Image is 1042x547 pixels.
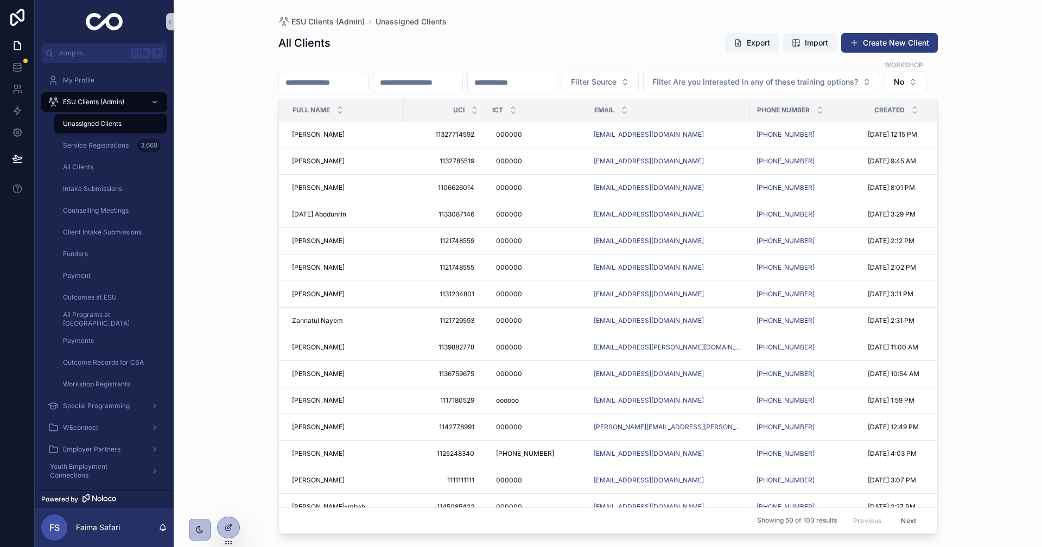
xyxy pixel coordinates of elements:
[757,370,815,378] a: [PHONE_NUMBER]
[63,310,156,328] span: All Programs at [GEOGRAPHIC_DATA]
[594,130,704,139] a: [EMAIL_ADDRESS][DOMAIN_NAME]
[496,343,522,352] span: 000000
[410,392,479,409] a: 1117180529
[63,423,98,432] span: WEconnect
[757,183,861,192] a: [PHONE_NUMBER]
[292,423,345,431] span: [PERSON_NAME]
[868,263,916,272] span: [DATE] 2:02 PM
[757,130,861,139] a: [PHONE_NUMBER]
[594,370,704,378] a: [EMAIL_ADDRESS][DOMAIN_NAME]
[757,423,815,431] a: [PHONE_NUMBER]
[292,130,345,139] span: [PERSON_NAME]
[496,210,522,219] span: 000000
[293,106,330,115] span: Full Name
[292,503,397,511] a: [PERSON_NAME]-mbah
[868,449,917,458] span: [DATE] 4:03 PM
[594,343,744,352] a: [EMAIL_ADDRESS][PERSON_NAME][DOMAIN_NAME]
[757,237,861,245] a: [PHONE_NUMBER]
[63,445,120,454] span: Employer Partners
[50,462,142,480] span: Youth Employment Connections
[492,179,581,196] a: 000000
[757,423,861,431] a: [PHONE_NUMBER]
[54,353,167,372] a: Outcome Records for CSA
[594,157,744,166] a: [EMAIL_ADDRESS][DOMAIN_NAME]
[278,35,331,50] h1: All Clients
[757,237,815,245] a: [PHONE_NUMBER]
[496,290,522,298] span: 000000
[492,106,503,115] span: ICT
[292,449,397,458] a: [PERSON_NAME]
[410,259,479,276] a: 1121748555
[492,392,581,409] a: oooooo
[594,263,704,272] a: [EMAIL_ADDRESS][DOMAIN_NAME]
[492,339,581,356] a: 000000
[453,106,465,115] span: UCI
[54,266,167,285] a: Payment
[496,396,519,405] span: oooooo
[757,183,815,192] a: [PHONE_NUMBER]
[757,449,861,458] a: [PHONE_NUMBER]
[868,237,914,245] span: [DATE] 2:12 PM
[292,423,397,431] a: [PERSON_NAME]
[415,263,474,272] span: 1121748555
[757,210,861,219] a: [PHONE_NUMBER]
[292,210,346,219] span: [DATE] Abodunrin
[415,290,474,298] span: 1131234801
[63,163,93,171] span: All Clients
[63,250,88,258] span: Funders
[35,491,174,508] a: Powered by
[496,183,522,192] span: 000000
[757,503,861,511] a: [PHONE_NUMBER]
[757,290,815,298] a: [PHONE_NUMBER]
[757,517,837,525] span: Showing 50 of 103 results
[58,49,127,58] span: Jump to...
[492,498,581,516] a: 000000
[868,316,967,325] a: [DATE] 2:31 PM
[652,77,858,87] span: Filter Are you interested in any of these training options?
[292,290,397,298] a: [PERSON_NAME]
[415,449,474,458] span: 1125248340
[415,210,474,219] span: 1133087146
[292,449,345,458] span: [PERSON_NAME]
[725,33,779,53] button: Export
[885,60,923,69] label: Workshop
[594,503,744,511] a: [EMAIL_ADDRESS][DOMAIN_NAME]
[757,130,815,139] a: [PHONE_NUMBER]
[868,263,967,272] a: [DATE] 2:02 PM
[415,316,474,325] span: 1121729593
[868,476,967,485] a: [DATE] 3:07 PM
[292,263,397,272] a: [PERSON_NAME]
[292,476,397,485] a: [PERSON_NAME]
[757,290,861,298] a: [PHONE_NUMBER]
[594,290,704,298] a: [EMAIL_ADDRESS][DOMAIN_NAME]
[868,396,914,405] span: [DATE] 1:59 PM
[415,370,474,378] span: 1136759675
[410,206,479,223] a: 1133087146
[54,222,167,242] a: Client Intake Submissions
[868,476,916,485] span: [DATE] 3:07 PM
[137,139,161,152] div: 3,668
[63,293,117,302] span: Outcomes at ESU
[410,179,479,196] a: 1106626014
[594,157,704,166] a: [EMAIL_ADDRESS][DOMAIN_NAME]
[496,130,522,139] span: 000000
[292,316,343,325] span: Zannatul Nayem
[757,396,815,405] a: [PHONE_NUMBER]
[868,210,967,219] a: [DATE] 3:29 PM
[292,503,365,511] span: [PERSON_NAME]-mbah
[757,396,861,405] a: [PHONE_NUMBER]
[41,92,167,112] a: ESU Clients (Admin)
[492,472,581,489] a: 000000
[63,76,94,85] span: My Profile
[292,343,345,352] span: [PERSON_NAME]
[63,185,122,193] span: Intake Submissions
[594,423,744,431] a: [PERSON_NAME][EMAIL_ADDRESS][PERSON_NAME][DOMAIN_NAME]
[292,396,345,405] span: [PERSON_NAME]
[410,312,479,329] a: 1121729593
[841,33,938,53] a: Create New Client
[415,130,474,139] span: 11327714592
[868,503,967,511] a: [DATE] 2:27 PM
[492,152,581,170] a: 000000
[63,98,124,106] span: ESU Clients (Admin)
